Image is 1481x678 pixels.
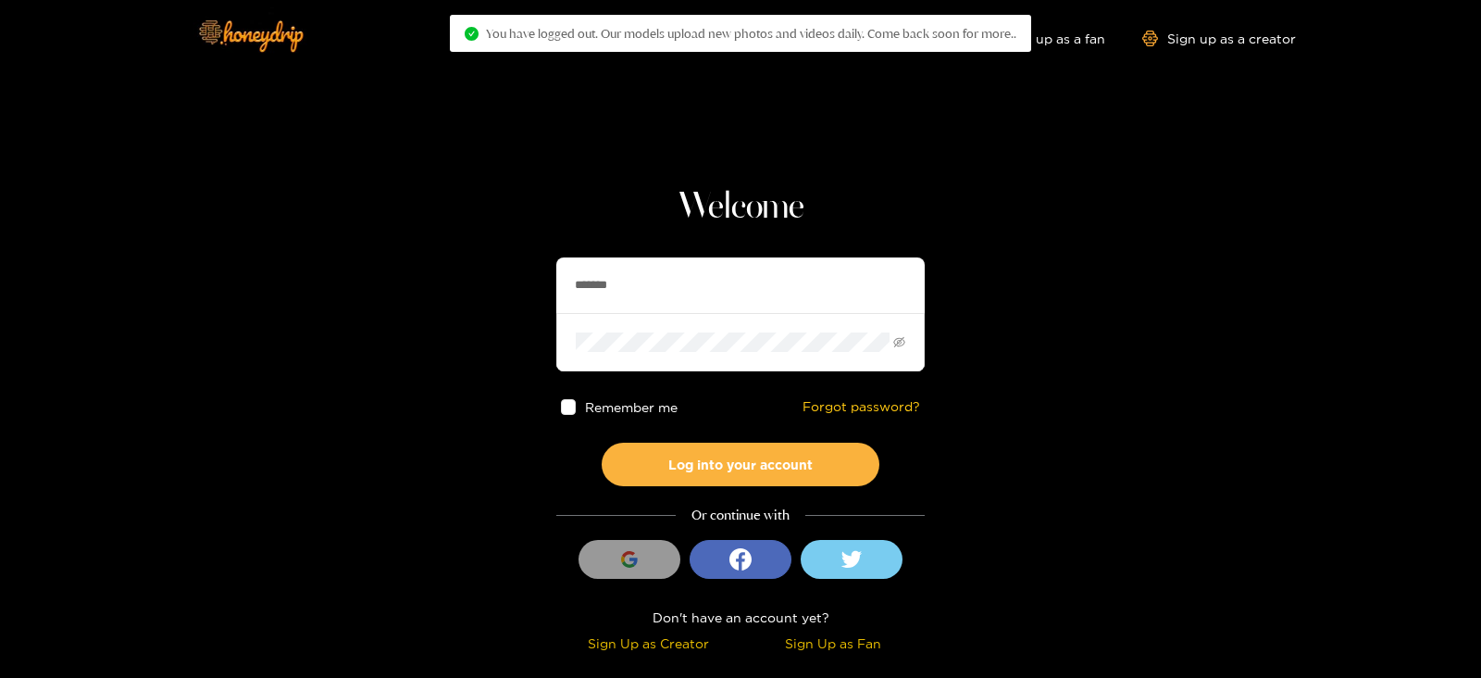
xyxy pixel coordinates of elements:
span: You have logged out. Our models upload new photos and videos daily. Come back soon for more.. [486,26,1016,41]
a: Sign up as a fan [978,31,1105,46]
button: Log into your account [602,443,879,486]
div: Sign Up as Fan [745,633,920,654]
span: eye-invisible [893,336,905,348]
span: check-circle [465,27,479,41]
a: Sign up as a creator [1142,31,1296,46]
a: Forgot password? [803,399,920,415]
span: Remember me [586,400,678,414]
div: Or continue with [556,505,925,526]
div: Sign Up as Creator [561,633,736,654]
div: Don't have an account yet? [556,607,925,628]
h1: Welcome [556,185,925,230]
